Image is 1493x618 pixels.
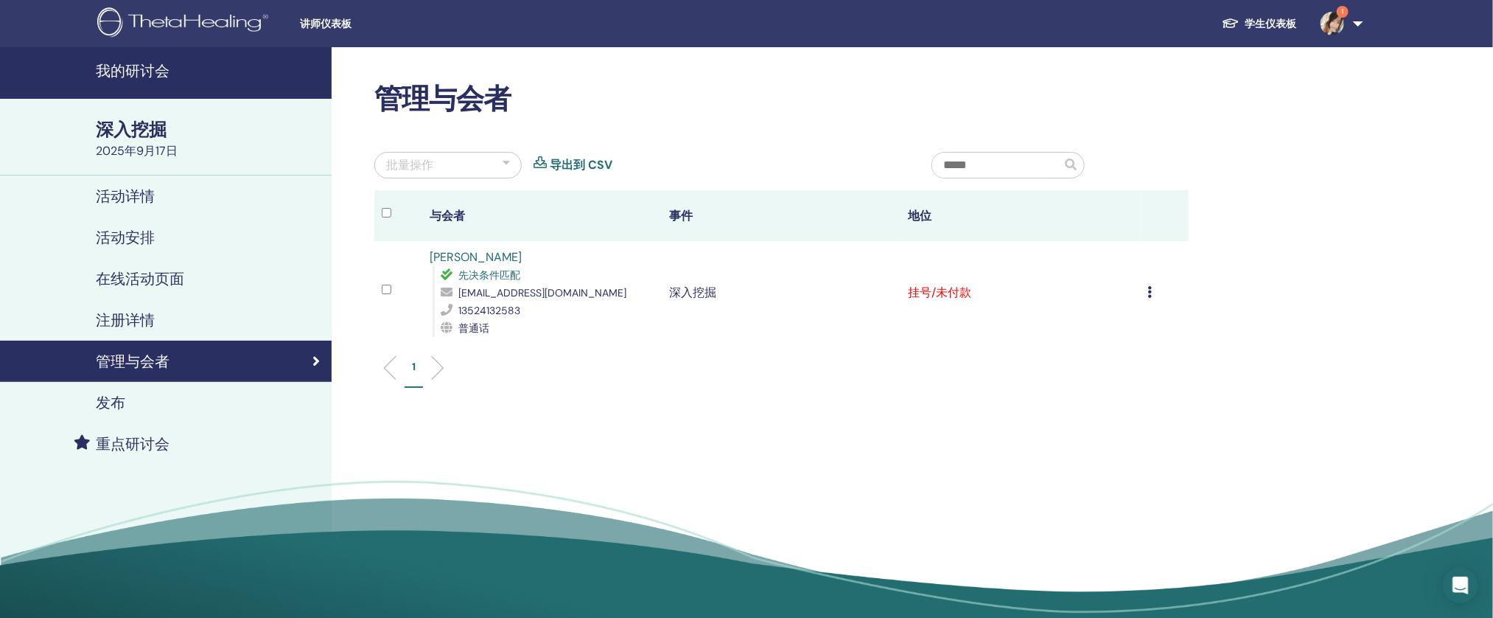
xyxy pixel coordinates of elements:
[430,208,465,223] font: 与会者
[550,157,612,173] font: 导出到 CSV
[458,286,626,299] font: [EMAIL_ADDRESS][DOMAIN_NAME]
[1245,17,1297,30] font: 学生仪表板
[96,118,167,141] font: 深入挖掘
[909,208,932,223] font: 地位
[458,322,489,335] font: 普通话
[96,228,155,247] font: 活动安排
[96,187,155,206] font: 活动详情
[374,80,511,117] font: 管理与会者
[458,304,520,317] font: 13524132583
[96,310,155,330] font: 注册详情
[1210,10,1309,38] a: 学生仪表板
[87,117,332,160] a: 深入挖掘2025年9月17日
[669,285,716,300] font: 深入挖掘
[1222,17,1239,29] img: graduation-cap-white.svg
[96,269,184,288] font: 在线活动页面
[97,7,273,41] img: logo.png
[96,393,125,412] font: 发布
[412,360,416,373] font: 1
[96,143,178,159] font: 2025年9月17日
[430,249,522,265] a: [PERSON_NAME]
[386,157,433,173] font: 批量操作
[96,352,169,371] font: 管理与会者
[96,434,169,454] font: 重点研讨会
[1341,7,1343,16] font: 1
[300,18,352,29] font: 讲师仪表板
[96,61,169,80] font: 我的研讨会
[669,208,693,223] font: 事件
[1443,568,1478,603] div: 打开 Intercom Messenger
[458,268,520,282] font: 先决条件匹配
[1321,12,1344,35] img: default.jpg
[550,156,612,174] a: 导出到 CSV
